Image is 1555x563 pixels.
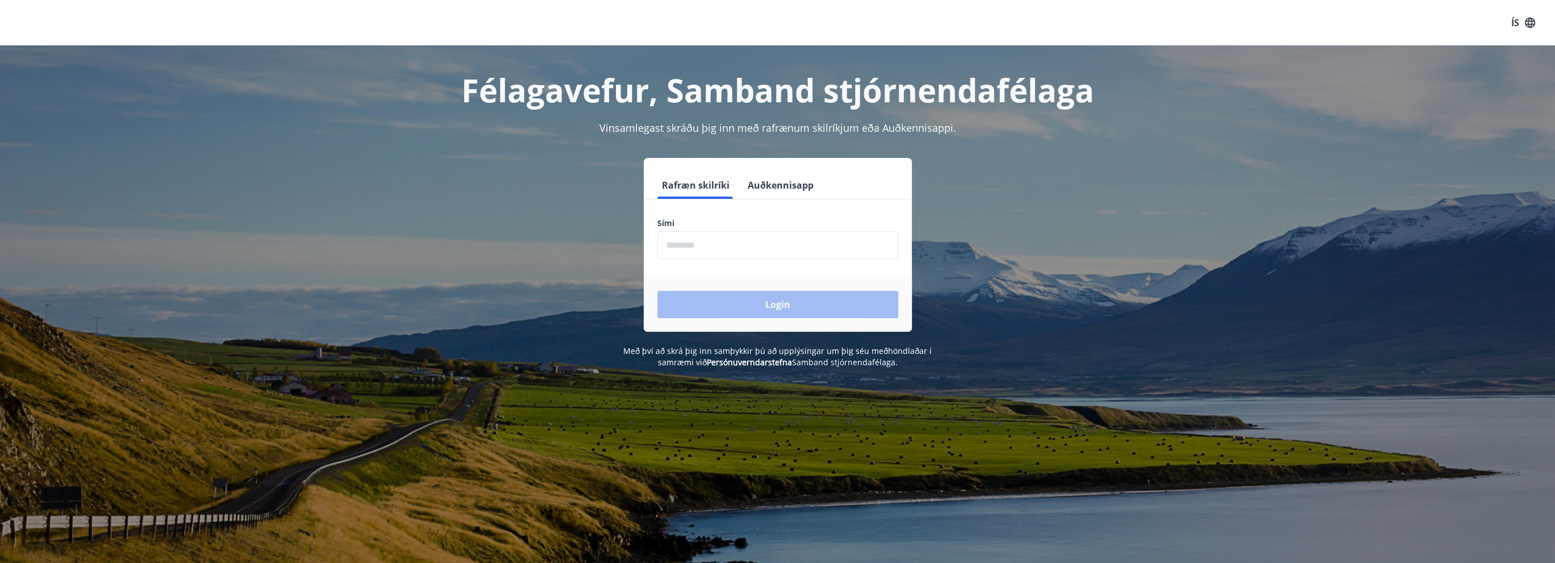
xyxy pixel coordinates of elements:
[382,68,1173,111] h1: Félagavefur, Samband stjórnendafélaga
[599,121,956,135] span: Vinsamlegast skráðu þig inn með rafrænum skilríkjum eða Auðkennisappi.
[657,218,898,229] label: Sími
[1505,12,1541,33] button: ÍS
[657,172,734,199] button: Rafræn skilríki
[707,357,792,368] a: Persónuverndarstefna
[743,172,818,199] button: Auðkennisapp
[623,345,932,368] span: Með því að skrá þig inn samþykkir þú að upplýsingar um þig séu meðhöndlaðar í samræmi við Samband...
